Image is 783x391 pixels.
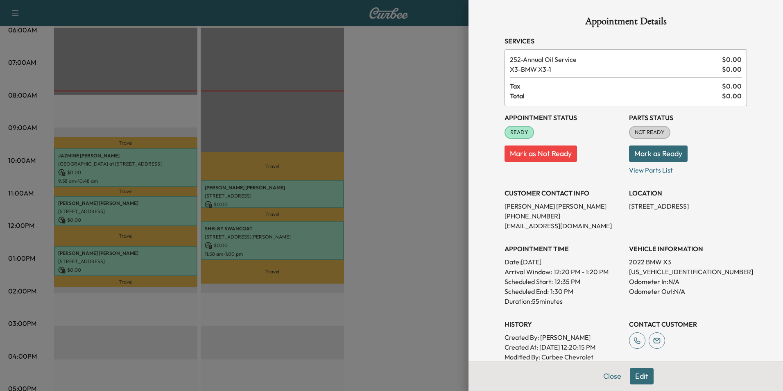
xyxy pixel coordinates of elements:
p: Date: [DATE] [505,257,622,267]
span: $ 0.00 [722,64,742,74]
span: $ 0.00 [722,55,742,64]
span: Total [510,91,722,101]
h1: Appointment Details [505,16,747,30]
h3: Services [505,36,747,46]
span: Tax [510,81,722,91]
p: Scheduled End: [505,286,549,296]
p: [PERSON_NAME] [PERSON_NAME] [505,201,622,211]
p: [US_VEHICLE_IDENTIFICATION_NUMBER] [629,267,747,277]
button: Edit [630,368,654,384]
button: Mark as Not Ready [505,145,577,162]
span: BMW X3-1 [510,64,719,74]
p: Odometer Out: N/A [629,286,747,296]
p: Created At : [DATE] 12:20:15 PM [505,342,622,352]
button: Mark as Ready [629,145,688,162]
p: 2022 BMW X3 [629,257,747,267]
span: $ 0.00 [722,81,742,91]
span: $ 0.00 [722,91,742,101]
h3: APPOINTMENT TIME [505,244,622,254]
h3: History [505,319,622,329]
p: View Parts List [629,162,747,175]
p: Created By : [PERSON_NAME] [505,332,622,342]
p: Arrival Window: [505,267,622,277]
h3: LOCATION [629,188,747,198]
p: Duration: 55 minutes [505,296,622,306]
h3: Parts Status [629,113,747,123]
h3: CONTACT CUSTOMER [629,319,747,329]
p: Modified By : Curbee Chevrolet [505,352,622,362]
p: Scheduled Start: [505,277,553,286]
span: Annual Oil Service [510,55,719,64]
p: [EMAIL_ADDRESS][DOMAIN_NAME] [505,221,622,231]
span: 12:20 PM - 1:20 PM [554,267,609,277]
p: [PHONE_NUMBER] [505,211,622,221]
h3: CUSTOMER CONTACT INFO [505,188,622,198]
p: Odometer In: N/A [629,277,747,286]
span: NOT READY [630,128,670,136]
span: READY [505,128,533,136]
h3: Appointment Status [505,113,622,123]
h3: VEHICLE INFORMATION [629,244,747,254]
button: Close [598,368,627,384]
p: 1:30 PM [550,286,573,296]
p: 12:35 PM [554,277,580,286]
p: [STREET_ADDRESS] [629,201,747,211]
